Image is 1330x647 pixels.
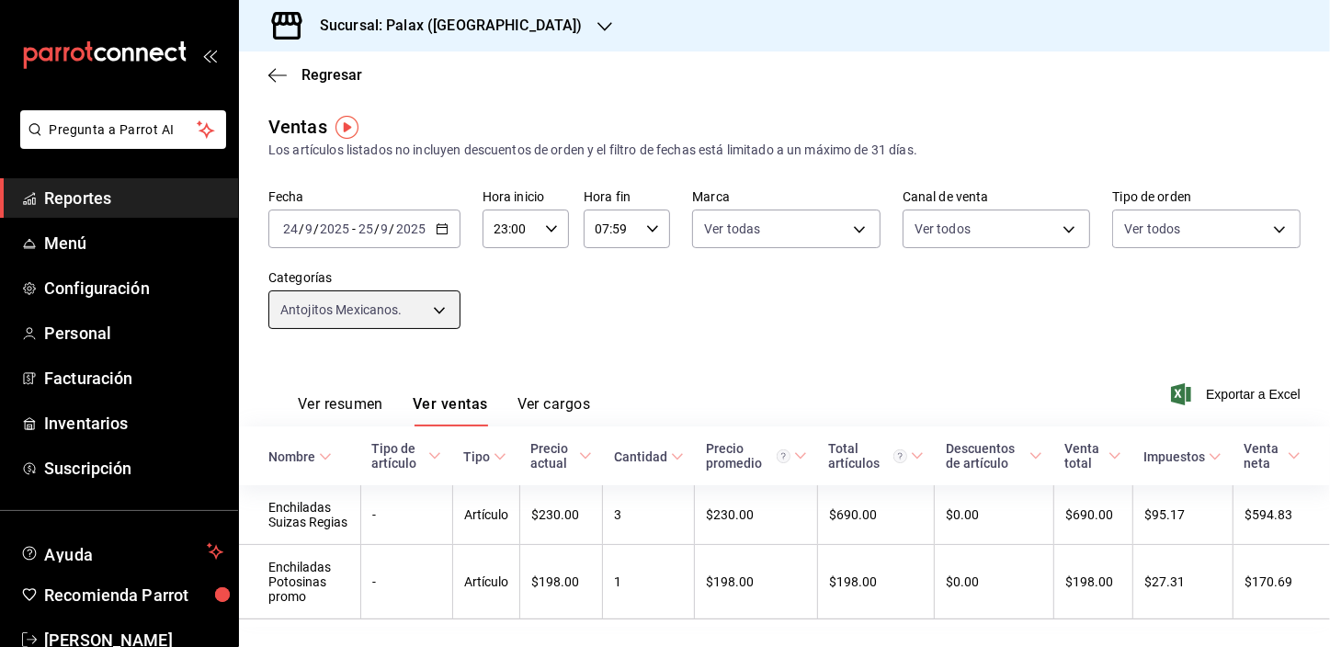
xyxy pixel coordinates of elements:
label: Categorías [268,272,460,285]
input: -- [381,221,390,236]
span: / [299,221,304,236]
span: Precio actual [530,441,592,471]
span: Ver todas [704,220,760,238]
td: 3 [603,485,695,545]
span: Venta neta [1244,441,1301,471]
div: Impuestos [1143,449,1205,464]
label: Hora fin [584,191,670,204]
span: Suscripción [44,456,223,481]
td: $0.00 [935,545,1054,619]
button: Ver ventas [413,395,488,426]
td: Enchiladas Suizas Regias [239,485,360,545]
td: $170.69 [1233,545,1330,619]
input: ---- [395,221,426,236]
img: Tooltip marker [335,116,358,139]
span: / [374,221,380,236]
div: navigation tabs [298,395,590,426]
td: $690.00 [1053,485,1132,545]
span: Menú [44,231,223,255]
div: Precio actual [530,441,575,471]
div: Nombre [268,449,315,464]
td: 1 [603,545,695,619]
label: Marca [692,191,881,204]
div: Cantidad [614,449,667,464]
td: $690.00 [818,485,935,545]
label: Hora inicio [483,191,569,204]
td: $198.00 [1053,545,1132,619]
span: Descuentos de artículo [946,441,1043,471]
div: Venta neta [1244,441,1284,471]
span: Recomienda Parrot [44,583,223,607]
td: $27.31 [1132,545,1233,619]
span: Cantidad [614,449,684,464]
div: Ventas [268,113,327,141]
td: $198.00 [519,545,603,619]
span: Personal [44,321,223,346]
span: Pregunta a Parrot AI [50,120,198,140]
span: Ver todos [1124,220,1180,238]
span: Ayuda [44,540,199,562]
td: Enchiladas Potosinas promo [239,545,360,619]
button: Pregunta a Parrot AI [20,110,226,149]
button: open_drawer_menu [202,48,217,62]
svg: El total artículos considera cambios de precios en los artículos así como costos adicionales por ... [893,449,907,463]
div: Descuentos de artículo [946,441,1027,471]
span: Nombre [268,449,332,464]
button: Exportar a Excel [1175,383,1301,405]
span: / [313,221,319,236]
td: Artículo [452,545,519,619]
div: Tipo de artículo [371,441,425,471]
h3: Sucursal: Palax ([GEOGRAPHIC_DATA]) [305,15,583,37]
span: Ver todos [915,220,971,238]
span: Impuestos [1143,449,1222,464]
input: ---- [319,221,350,236]
span: Tipo de artículo [371,441,441,471]
span: Inventarios [44,411,223,436]
div: Total artículos [829,441,907,471]
input: -- [282,221,299,236]
span: Venta total [1064,441,1121,471]
label: Canal de venta [903,191,1091,204]
td: $198.00 [695,545,818,619]
span: Configuración [44,276,223,301]
td: $0.00 [935,485,1054,545]
span: Tipo [463,449,506,464]
span: Reportes [44,186,223,210]
td: $594.83 [1233,485,1330,545]
span: Antojitos Mexicanos. [280,301,403,319]
span: Total artículos [829,441,924,471]
input: -- [358,221,374,236]
span: / [390,221,395,236]
svg: Precio promedio = Total artículos / cantidad [777,449,790,463]
div: Venta total [1064,441,1105,471]
div: Tipo [463,449,490,464]
td: $230.00 [519,485,603,545]
div: Precio promedio [706,441,790,471]
td: - [360,485,452,545]
td: $230.00 [695,485,818,545]
td: - [360,545,452,619]
span: Precio promedio [706,441,807,471]
div: Los artículos listados no incluyen descuentos de orden y el filtro de fechas está limitado a un m... [268,141,1301,160]
input: -- [304,221,313,236]
label: Fecha [268,191,460,204]
td: $198.00 [818,545,935,619]
button: Regresar [268,66,362,84]
button: Ver resumen [298,395,383,426]
a: Pregunta a Parrot AI [13,133,226,153]
span: Regresar [301,66,362,84]
span: - [352,221,356,236]
span: Facturación [44,366,223,391]
button: Ver cargos [517,395,591,426]
label: Tipo de orden [1112,191,1301,204]
td: Artículo [452,485,519,545]
td: $95.17 [1132,485,1233,545]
